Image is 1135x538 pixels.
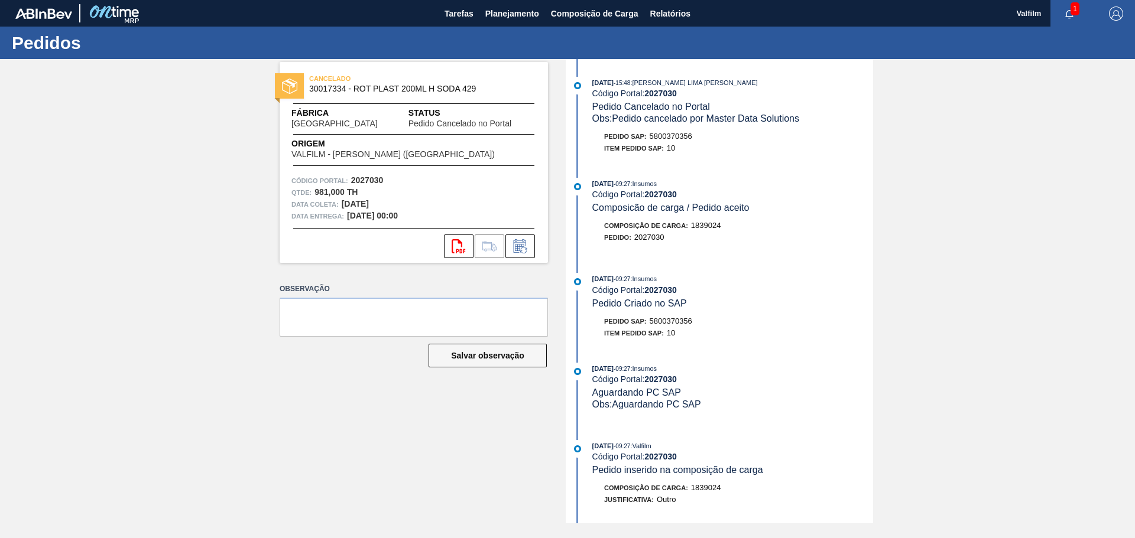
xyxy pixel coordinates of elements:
span: - 09:27 [614,276,630,282]
div: Código Portal: [592,374,873,384]
span: - 09:27 [614,366,630,372]
img: atual [574,368,581,375]
span: Composição de Carga [551,6,638,21]
span: Fábrica [291,107,408,119]
div: Código Portal: [592,285,873,295]
strong: [DATE] [342,199,369,208]
span: 1 [1071,2,1079,15]
span: 1839024 [691,483,721,492]
label: Observação [280,281,548,298]
div: Ir para Composição de Carga [475,234,504,258]
span: Outro [657,495,676,504]
img: atual [574,183,581,190]
span: 10 [667,328,675,337]
span: Pedido SAP: [604,133,647,140]
span: 30017334 - ROT PLAST 200ML H SODA 429 [309,84,524,93]
span: Composição de Carga : [604,484,688,491]
span: 5800370356 [650,132,692,141]
div: Código Portal: [592,89,873,98]
span: : Insumos [630,275,657,282]
strong: 2027030 [351,175,384,185]
span: 5800370356 [650,317,692,325]
span: Pedido Criado no SAP [592,298,687,308]
span: Justificativa: [604,496,654,503]
span: Data entrega: [291,210,344,222]
span: Data coleta: [291,198,339,210]
span: - 09:27 [614,181,630,187]
img: atual [574,278,581,285]
div: Abrir arquivo PDF [444,234,474,258]
span: : Insumos [630,365,657,372]
strong: 2027030 [644,285,677,295]
span: : [PERSON_NAME] LIMA [PERSON_NAME] [630,79,757,86]
img: status [282,79,297,94]
span: Planejamento [485,6,539,21]
span: Código Portal: [291,175,348,187]
div: Informar alteração no pedido [505,234,535,258]
span: Pedido Cancelado no Portal [592,102,710,112]
img: atual [574,445,581,452]
span: Origem [291,138,528,150]
span: [DATE] [592,79,614,86]
span: Status [408,107,536,119]
span: Obs: Pedido cancelado por Master Data Solutions [592,113,799,123]
span: [DATE] [592,442,614,449]
span: 10 [667,144,675,152]
div: Código Portal: [592,190,873,199]
strong: 2027030 [644,452,677,461]
span: - 15:48 [614,80,630,86]
span: [DATE] [592,365,614,372]
span: Pedido inserido na composição de carga [592,465,763,475]
strong: 981,000 TH [314,187,358,197]
strong: 2027030 [644,89,677,98]
img: TNhmsLtSVTkK8tSr43FrP2fwEKptu5GPRR3wAAAABJRU5ErkJggg== [15,8,72,19]
div: Código Portal: [592,452,873,461]
span: [DATE] [592,180,614,187]
span: Qtde : [291,187,312,198]
span: Item pedido SAP: [604,330,664,337]
span: Item pedido SAP: [604,145,664,152]
span: - 09:27 [614,443,630,449]
span: Pedido : [604,234,631,241]
span: Aguardando PC SAP [592,387,681,397]
span: [DATE] [592,275,614,282]
strong: 2027030 [644,190,677,199]
span: 1839024 [691,221,721,230]
span: : Insumos [630,180,657,187]
strong: [DATE] 00:00 [347,211,398,220]
button: Notificações [1050,5,1088,22]
span: Pedido Cancelado no Portal [408,119,511,128]
span: Pedido SAP: [604,318,647,325]
span: VALFILM - [PERSON_NAME] ([GEOGRAPHIC_DATA]) [291,150,495,159]
img: atual [574,82,581,89]
span: Relatórios [650,6,690,21]
img: Logout [1109,6,1123,21]
span: Composicão de carga / Pedido aceito [592,203,750,213]
span: Obs: Aguardando PC SAP [592,399,701,409]
span: [GEOGRAPHIC_DATA] [291,119,378,128]
span: Tarefas [445,6,474,21]
strong: 2027030 [644,374,677,384]
span: Composição de Carga : [604,222,688,229]
span: 2027030 [634,233,664,242]
span: CANCELADO [309,73,475,84]
h1: Pedidos [12,36,222,50]
button: Salvar observação [429,344,547,367]
span: : Valfilm [630,442,651,449]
